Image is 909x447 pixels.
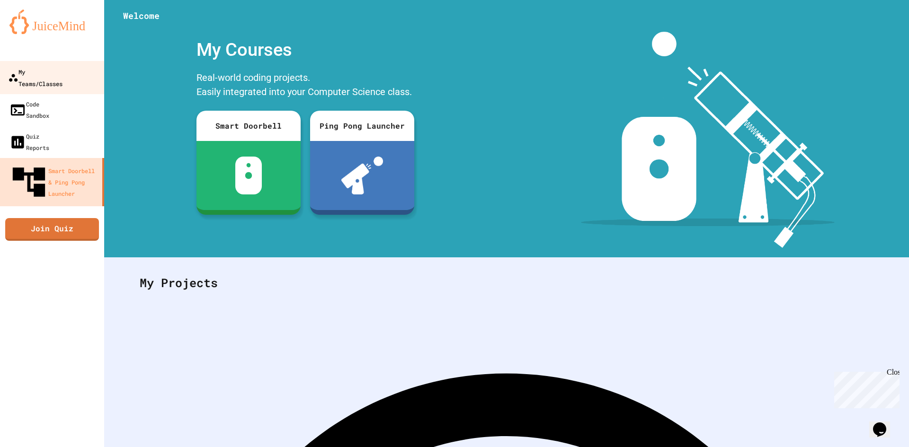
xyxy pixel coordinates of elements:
[869,409,900,438] iframe: chat widget
[5,218,99,241] a: Join Quiz
[9,163,98,202] div: Smart Doorbell & Ping Pong Launcher
[581,32,835,248] img: banner-image-my-projects.png
[8,66,62,89] div: My Teams/Classes
[341,157,383,194] img: ppl-with-ball.png
[9,98,49,121] div: Code Sandbox
[830,368,900,408] iframe: chat widget
[192,32,419,68] div: My Courses
[4,4,65,60] div: Chat with us now!Close
[192,68,419,104] div: Real-world coding projects. Easily integrated into your Computer Science class.
[9,131,49,153] div: Quiz Reports
[235,157,262,194] img: sdb-white.svg
[9,9,95,34] img: logo-orange.svg
[310,111,414,141] div: Ping Pong Launcher
[196,111,301,141] div: Smart Doorbell
[130,264,883,301] div: My Projects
